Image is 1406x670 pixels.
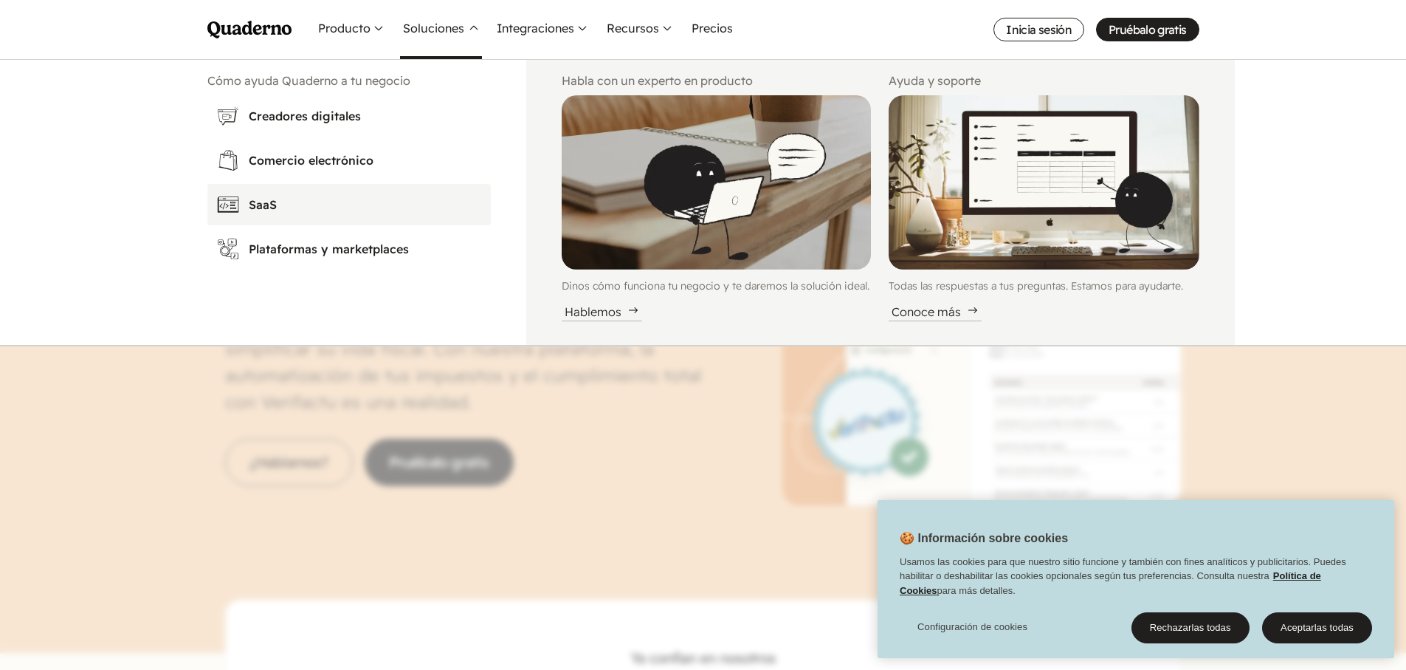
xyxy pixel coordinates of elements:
[1131,612,1250,643] button: Rechazarlas todas
[1262,612,1372,643] button: Aceptarlas todas
[889,95,1199,270] img: Illustration of Qoodle displaying an interface on a computer
[562,303,642,321] div: Hablemos
[1096,18,1199,41] a: Pruébalo gratis
[878,555,1394,606] div: Usamos las cookies para que nuestro sitio funcione y también con fines analíticos y publicitarios...
[562,95,872,321] a: Illustration of Qoodle reading from a laptopDinos cómo funciona tu negocio y te daremos la soluci...
[878,500,1394,658] div: 🍪 Información sobre cookies
[249,151,482,169] h3: Comercio electrónico
[878,500,1394,658] div: Cookie banner
[900,570,1321,596] a: Política de Cookies
[562,72,872,89] h2: Habla con un experto en producto
[562,95,872,270] img: Illustration of Qoodle reading from a laptop
[207,72,491,89] h2: Cómo ayuda Quaderno a tu negocio
[889,95,1199,321] a: Illustration of Qoodle displaying an interface on a computerTodas las respuestas a tus preguntas....
[249,107,482,125] h3: Creadores digitales
[889,303,982,321] div: Conoce más
[562,278,872,294] p: Dinos cómo funciona tu negocio y te daremos la solución ideal.
[878,530,1068,555] h2: 🍪 Información sobre cookies
[889,278,1199,294] p: Todas las respuestas a tus preguntas. Estamos para ayudarte.
[889,72,1199,89] h2: Ayuda y soporte
[207,95,491,137] a: Creadores digitales
[207,140,491,181] a: Comercio electrónico
[207,228,491,270] a: Plataformas y marketplaces
[900,612,1045,642] button: Configuración de cookies
[249,240,482,258] h3: Plataformas y marketplaces
[993,18,1084,41] a: Inicia sesión
[207,184,491,225] a: SaaS
[249,197,277,212] abbr: Software as a Service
